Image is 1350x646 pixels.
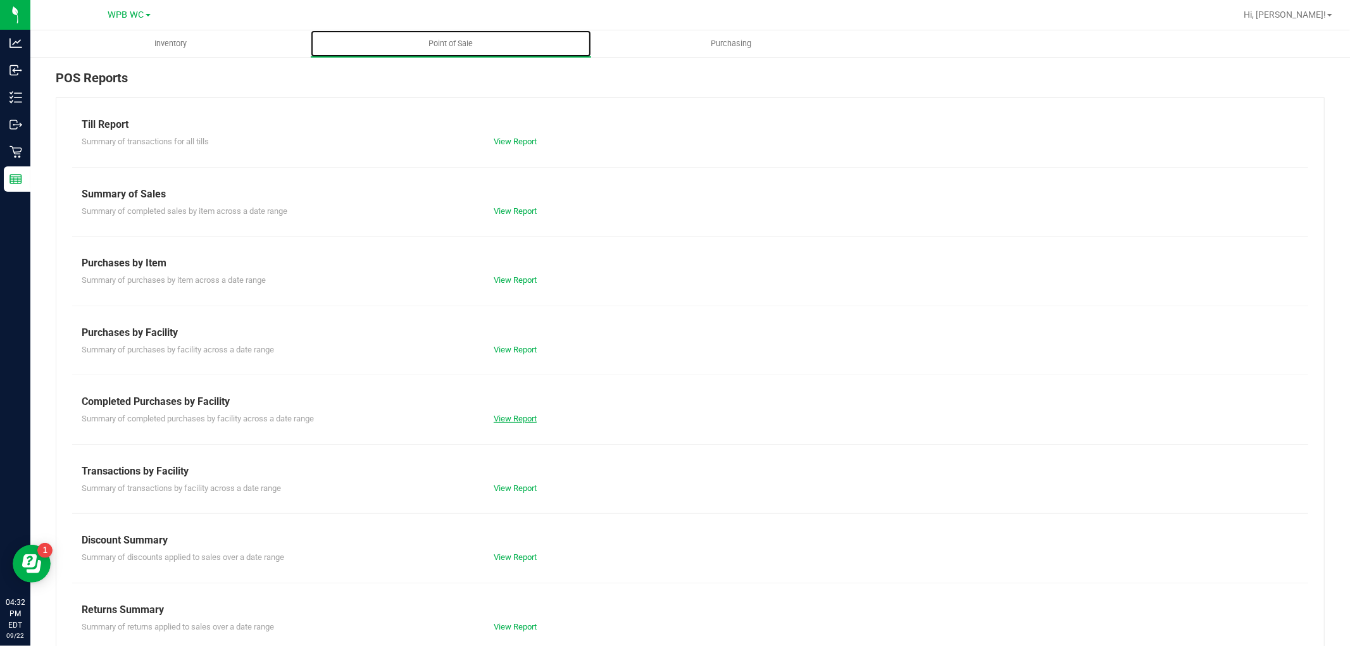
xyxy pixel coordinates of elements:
div: POS Reports [56,68,1325,97]
div: Completed Purchases by Facility [82,394,1299,409]
inline-svg: Inbound [9,64,22,77]
span: Summary of returns applied to sales over a date range [82,622,274,631]
iframe: Resource center [13,545,51,583]
div: Purchases by Facility [82,325,1299,340]
span: Hi, [PERSON_NAME]! [1244,9,1326,20]
inline-svg: Retail [9,146,22,158]
inline-svg: Outbound [9,118,22,131]
div: Till Report [82,117,1299,132]
a: Point of Sale [311,30,591,57]
a: View Report [494,622,537,631]
span: Summary of completed sales by item across a date range [82,206,287,216]
div: Transactions by Facility [82,464,1299,479]
span: WPB WC [108,9,144,20]
span: Summary of completed purchases by facility across a date range [82,414,314,423]
div: Summary of Sales [82,187,1299,202]
span: Summary of transactions by facility across a date range [82,483,281,493]
span: Summary of purchases by facility across a date range [82,345,274,354]
span: Purchasing [694,38,769,49]
inline-svg: Analytics [9,37,22,49]
span: Inventory [137,38,204,49]
a: Purchasing [591,30,872,57]
span: Point of Sale [412,38,491,49]
div: Purchases by Item [82,256,1299,271]
a: View Report [494,345,537,354]
a: View Report [494,414,537,423]
inline-svg: Inventory [9,91,22,104]
a: View Report [494,275,537,285]
inline-svg: Reports [9,173,22,185]
a: View Report [494,483,537,493]
div: Discount Summary [82,533,1299,548]
iframe: Resource center unread badge [37,543,53,558]
p: 04:32 PM EDT [6,597,25,631]
a: Inventory [30,30,311,57]
p: 09/22 [6,631,25,640]
div: Returns Summary [82,602,1299,618]
a: View Report [494,552,537,562]
span: Summary of discounts applied to sales over a date range [82,552,284,562]
a: View Report [494,206,537,216]
a: View Report [494,137,537,146]
span: Summary of transactions for all tills [82,137,209,146]
span: Summary of purchases by item across a date range [82,275,266,285]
